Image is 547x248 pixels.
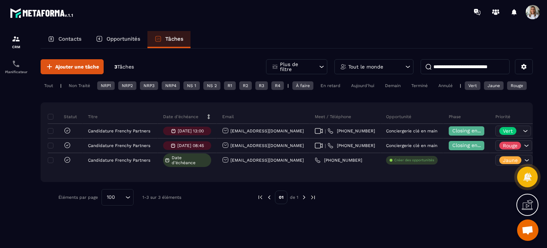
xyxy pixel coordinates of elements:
[328,143,375,148] a: [PHONE_NUMBER]
[452,128,493,133] span: Closing en cours
[317,81,344,90] div: En retard
[287,83,289,88] p: |
[310,194,316,201] img: next
[88,114,98,120] p: Titre
[315,157,362,163] a: [PHONE_NUMBER]
[271,81,284,90] div: R4
[2,29,30,54] a: formationformationCRM
[65,81,94,90] div: Non Traité
[104,193,118,201] span: 100
[88,158,150,163] p: Candidature Frenchy Partners
[147,31,191,48] a: Tâches
[239,81,252,90] div: R2
[41,59,104,74] button: Ajouter une tâche
[348,81,378,90] div: Aujourd'hui
[58,36,82,42] p: Contacts
[165,36,183,42] p: Tâches
[386,143,437,148] p: Conciergerie clé en main
[58,195,98,200] p: Éléments par page
[106,36,140,42] p: Opportunités
[177,143,204,148] p: [DATE] 08:45
[41,31,89,48] a: Contacts
[435,81,456,90] div: Annulé
[503,128,513,133] p: Vert
[465,81,480,90] div: Vert
[222,114,234,120] p: Email
[275,191,287,204] p: 01
[484,81,504,90] div: Jaune
[140,81,158,90] div: NRP3
[2,54,30,79] a: schedulerschedulerPlanificateur
[348,64,383,69] p: Tout le monde
[325,128,326,134] span: |
[495,114,510,120] p: Priorité
[315,114,351,120] p: Meet / Téléphone
[292,81,313,90] div: À faire
[10,6,74,19] img: logo
[517,219,538,241] div: Ouvrir le chat
[88,128,150,133] p: Candidature Frenchy Partners
[89,31,147,48] a: Opportunités
[97,81,115,90] div: NRP1
[408,81,431,90] div: Terminé
[118,81,136,90] div: NRP2
[449,114,461,120] p: Phase
[386,128,437,133] p: Conciergerie clé en main
[503,158,518,163] p: Jaune
[325,143,326,148] span: |
[12,35,20,43] img: formation
[328,128,375,134] a: [PHONE_NUMBER]
[163,114,198,120] p: Date d’échéance
[503,143,517,148] p: Rouge
[257,194,264,201] img: prev
[224,81,236,90] div: R1
[280,62,311,72] p: Plus de filtre
[2,45,30,49] p: CRM
[118,193,124,201] input: Search for option
[101,189,134,206] div: Search for option
[117,64,134,70] span: Tâches
[452,142,493,148] span: Closing en cours
[386,114,411,120] p: Opportunité
[142,195,181,200] p: 1-3 sur 3 éléments
[88,143,150,148] p: Candidature Frenchy Partners
[55,63,99,70] span: Ajouter une tâche
[12,60,20,68] img: scheduler
[381,81,404,90] div: Demain
[162,81,180,90] div: NRP4
[50,114,77,120] p: Statut
[178,128,204,133] p: [DATE] 13:00
[203,81,220,90] div: NS 2
[60,83,62,88] p: |
[394,158,434,163] p: Créer des opportunités
[266,194,272,201] img: prev
[507,81,527,90] div: Rouge
[114,64,134,70] p: 3
[460,83,461,88] p: |
[290,194,298,200] p: de 1
[255,81,268,90] div: R3
[301,194,307,201] img: next
[183,81,200,90] div: NS 1
[2,70,30,74] p: Planificateur
[172,155,209,165] span: Date d’échéance
[41,81,57,90] div: Tout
